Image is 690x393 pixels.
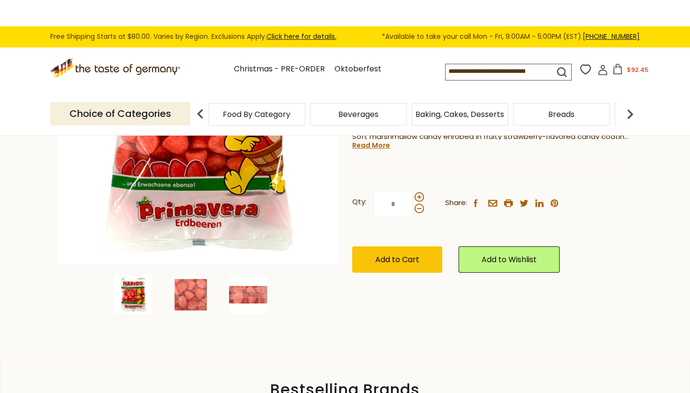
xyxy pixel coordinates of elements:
input: Qty: [373,191,413,217]
a: [PHONE_NUMBER] [583,32,640,41]
button: $92.45 [610,64,651,78]
img: previous arrow [191,104,210,124]
div: Free Shipping Starts at $80.00. Varies by Region. Exclusions Apply. [50,31,640,42]
img: next arrow [621,104,640,124]
span: Add to Cart [375,254,419,265]
p: Choice of Categories [50,102,190,126]
a: Click here for details. [266,32,336,41]
a: Oktoberfest [334,63,381,76]
img: Haribo "Primavera" Strawberry Marshmallow Candy, 175g - Made in Germany [114,276,152,314]
a: Breads [548,111,575,118]
img: Haribo "Primavera" Strawberry Marshmallow Candy, 175g - Made in Germany [172,276,210,314]
strong: Qty: [352,196,367,208]
button: Add to Cart [352,246,442,273]
a: Food By Category [223,111,290,118]
span: *Available to take your call Mon - Fri, 9:00AM - 5:00PM (EST). [382,31,640,42]
span: $92.45 [627,65,648,74]
a: Baking, Cakes, Desserts [415,111,504,118]
a: Add to Wishlist [459,246,560,273]
img: Haribo "Primavera" Strawberry Marshmallow Candy, 175g - Made in Germany [229,276,267,314]
a: Read More [352,140,390,150]
a: Beverages [338,111,379,118]
span: Share: [445,197,467,209]
a: Christmas - PRE-ORDER [234,63,325,76]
